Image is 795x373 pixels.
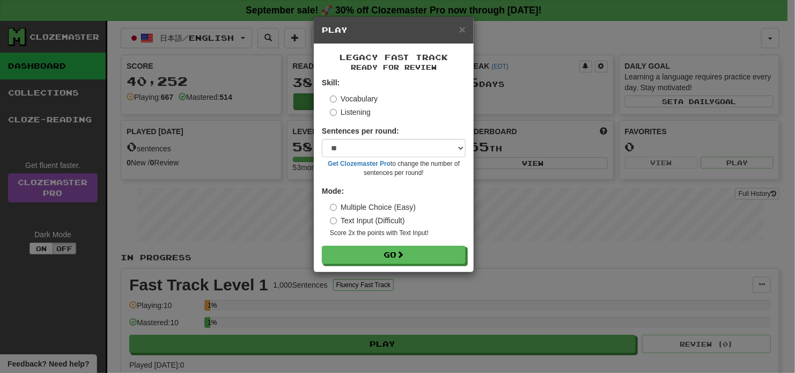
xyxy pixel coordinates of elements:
span: × [459,23,466,35]
a: Get Clozemaster Pro [328,160,391,167]
input: Vocabulary [330,96,337,103]
button: Go [322,246,466,264]
small: Ready for Review [322,63,466,72]
small: Score 2x the points with Text Input ! [330,229,466,238]
h5: Play [322,25,466,35]
label: Vocabulary [330,93,378,104]
input: Text Input (Difficult) [330,217,337,224]
label: Multiple Choice (Easy) [330,202,416,213]
small: to change the number of sentences per round! [322,159,466,178]
span: Legacy Fast Track [340,53,448,62]
input: Listening [330,109,337,116]
label: Text Input (Difficult) [330,215,405,226]
button: Close [459,24,466,35]
label: Listening [330,107,371,118]
strong: Mode: [322,187,344,195]
strong: Skill: [322,78,340,87]
label: Sentences per round: [322,126,399,136]
input: Multiple Choice (Easy) [330,204,337,211]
